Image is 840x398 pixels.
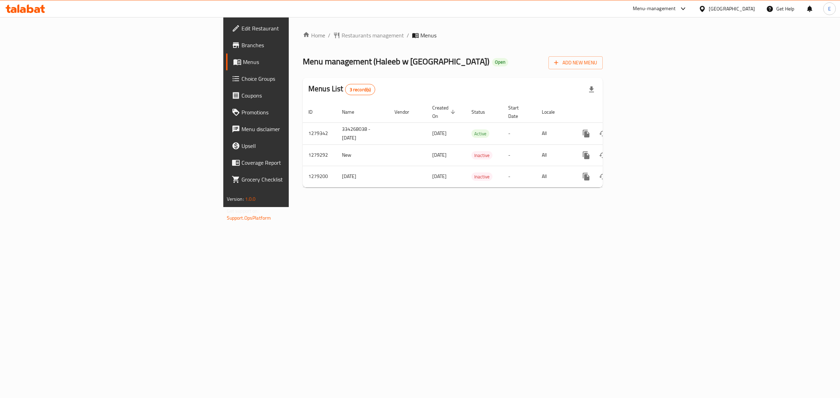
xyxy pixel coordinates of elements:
[432,150,447,159] span: [DATE]
[471,129,489,138] div: Active
[303,31,603,40] nav: breadcrumb
[241,24,358,33] span: Edit Restaurant
[583,81,600,98] div: Export file
[595,168,611,185] button: Change Status
[578,147,595,164] button: more
[226,37,364,54] a: Branches
[471,130,489,138] span: Active
[492,59,508,65] span: Open
[503,144,536,166] td: -
[572,101,651,123] th: Actions
[226,104,364,121] a: Promotions
[345,84,376,95] div: Total records count
[227,194,244,204] span: Version:
[503,122,536,144] td: -
[333,31,404,40] a: Restaurants management
[536,144,572,166] td: All
[342,108,363,116] span: Name
[492,58,508,66] div: Open
[709,5,755,13] div: [GEOGRAPHIC_DATA]
[471,108,494,116] span: Status
[243,58,358,66] span: Menus
[241,108,358,116] span: Promotions
[432,129,447,138] span: [DATE]
[578,125,595,142] button: more
[420,31,436,40] span: Menus
[226,70,364,87] a: Choice Groups
[241,91,358,100] span: Coupons
[345,86,375,93] span: 3 record(s)
[536,166,572,187] td: All
[227,206,259,215] span: Get support on:
[226,20,364,37] a: Edit Restaurant
[303,54,489,69] span: Menu management ( Haleeb w [GEOGRAPHIC_DATA] )
[394,108,418,116] span: Vendor
[432,104,457,120] span: Created On
[407,31,409,40] li: /
[241,142,358,150] span: Upsell
[241,175,358,184] span: Grocery Checklist
[303,101,651,187] table: enhanced table
[471,172,492,181] div: Inactive
[308,108,322,116] span: ID
[548,56,603,69] button: Add New Menu
[595,125,611,142] button: Change Status
[342,31,404,40] span: Restaurants management
[226,171,364,188] a: Grocery Checklist
[432,172,447,181] span: [DATE]
[241,74,358,83] span: Choice Groups
[226,154,364,171] a: Coverage Report
[226,121,364,137] a: Menu disclaimer
[245,194,256,204] span: 1.0.0
[471,173,492,181] span: Inactive
[554,58,597,67] span: Add New Menu
[536,122,572,144] td: All
[308,84,375,95] h2: Menus List
[227,213,271,222] a: Support.OpsPlatform
[226,54,364,70] a: Menus
[241,41,358,49] span: Branches
[503,166,536,187] td: -
[542,108,564,116] span: Locale
[633,5,676,13] div: Menu-management
[226,137,364,154] a: Upsell
[226,87,364,104] a: Coupons
[508,104,528,120] span: Start Date
[471,151,492,159] span: Inactive
[578,168,595,185] button: more
[241,125,358,133] span: Menu disclaimer
[828,5,831,13] span: E
[595,147,611,164] button: Change Status
[241,158,358,167] span: Coverage Report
